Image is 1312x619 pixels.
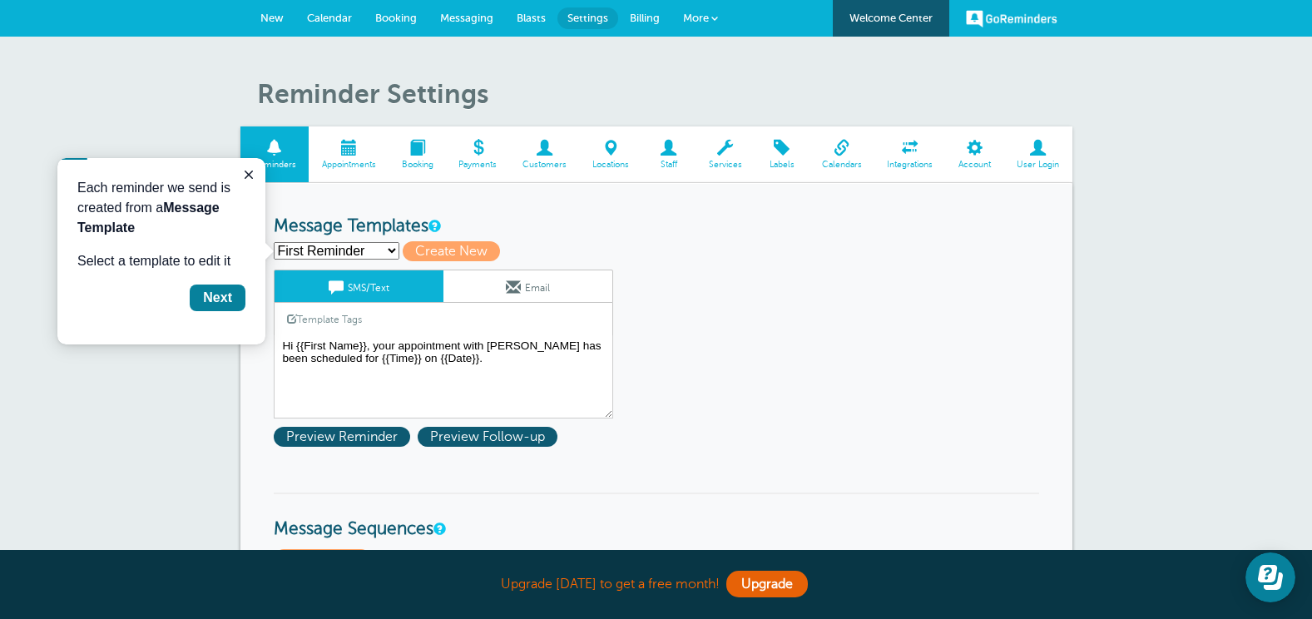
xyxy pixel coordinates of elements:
a: Create New [403,244,507,259]
iframe: tooltip [57,158,265,344]
a: Services [696,126,755,182]
span: Calendar [307,12,352,24]
h3: Message Sequences [274,493,1039,540]
a: Calendars [809,126,874,182]
span: Messaging [440,12,493,24]
span: Account [954,160,996,170]
span: Billing [630,12,660,24]
a: Locations [580,126,642,182]
span: User Login [1012,160,1064,170]
a: Integrations [874,126,946,182]
span: Booking [397,160,438,170]
div: Upgrade [DATE] to get a free month! [240,567,1072,602]
textarea: Hi {{First Name}}, your appointment with [PERSON_NAME] has been scheduled for {{Time}} on {{Date}}. [274,335,613,418]
span: Booking [375,12,417,24]
a: Account [946,126,1004,182]
span: Settings [567,12,608,24]
a: User Login [1004,126,1072,182]
a: Settings [557,7,618,29]
span: Reminders [249,160,301,170]
a: Preview Reminder [274,429,418,444]
a: Preview Follow-up [418,429,562,444]
span: Staff [650,160,687,170]
a: Payments [446,126,510,182]
h1: Reminder Settings [257,78,1072,110]
span: Payments [454,160,502,170]
span: Labels [763,160,800,170]
span: Locations [588,160,634,170]
span: Customers [518,160,572,170]
a: SMS/Text [275,270,443,302]
a: Template Tags [275,303,374,335]
span: Services [704,160,746,170]
a: Message Sequences allow you to setup multiple reminder schedules that can use different Message T... [433,523,443,534]
span: More [683,12,709,24]
span: Calendars [817,160,866,170]
span: Integrations [883,160,938,170]
span: Preview Follow-up [418,427,557,447]
a: Appointments [309,126,389,182]
a: Upgrade [726,571,808,597]
a: Booking [389,126,446,182]
h3: Message Templates [274,216,1039,237]
span: Appointments [317,160,380,170]
a: Email [443,270,612,302]
span: New [260,12,284,24]
iframe: Resource center [1245,552,1295,602]
a: Customers [510,126,580,182]
a: This is the wording for your reminder and follow-up messages. You can create multiple templates i... [428,220,438,231]
span: Blasts [517,12,546,24]
span: Preview Reminder [274,427,410,447]
a: Staff [641,126,696,182]
a: Labels [755,126,809,182]
span: Create New [403,241,500,261]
